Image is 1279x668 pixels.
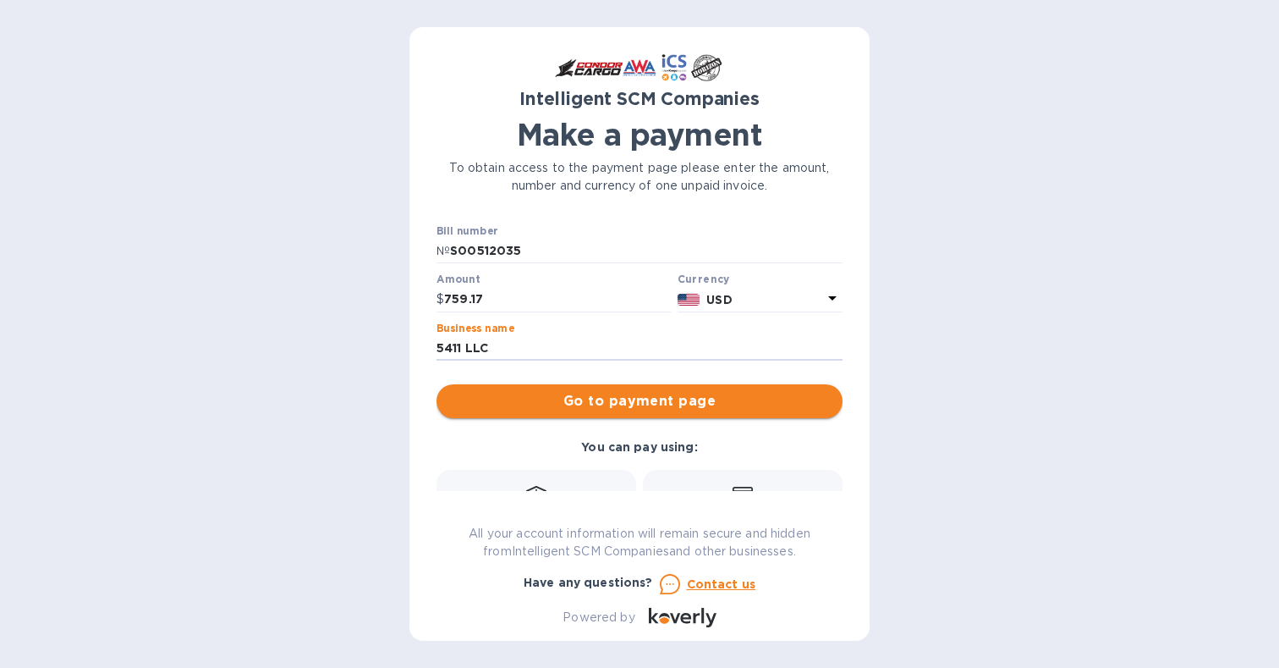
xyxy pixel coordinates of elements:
[581,440,697,454] b: You can pay using:
[436,117,843,152] h1: Make a payment
[436,525,843,560] p: All your account information will remain secure and hidden from Intelligent SCM Companies and oth...
[436,290,444,308] p: $
[436,323,514,334] label: Business name
[678,273,730,285] b: Currency
[519,88,760,109] b: Intelligent SCM Companies
[436,275,480,285] label: Amount
[706,293,732,306] b: USD
[450,239,843,264] input: Enter bill number
[450,391,829,411] span: Go to payment page
[436,159,843,195] p: To obtain access to the payment page please enter the amount, number and currency of one unpaid i...
[678,294,700,306] img: USD
[444,287,671,312] input: 0.00
[436,226,497,236] label: Bill number
[524,576,653,589] b: Have any questions?
[436,242,450,260] p: №
[563,609,634,627] p: Powered by
[436,336,843,362] input: Enter business name
[436,384,843,418] button: Go to payment page
[687,577,756,591] u: Contact us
